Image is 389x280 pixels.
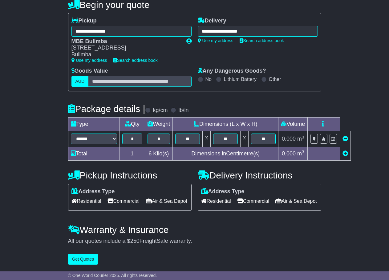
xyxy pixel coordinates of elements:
span: Commercial [237,196,269,206]
td: Type [68,117,120,131]
td: Volume [278,117,308,131]
div: All our quotes include a $ FreightSafe warranty. [68,238,321,245]
span: Residential [71,196,101,206]
h4: Pickup Instructions [68,170,192,180]
label: Other [269,76,281,82]
label: Address Type [201,188,245,195]
a: Search address book [113,58,158,63]
sup: 3 [302,150,304,154]
label: kg/cm [153,107,168,114]
label: No [205,76,212,82]
td: Kilo(s) [145,147,173,160]
span: m [297,136,304,142]
span: © One World Courier 2025. All rights reserved. [68,273,157,278]
sup: 3 [302,135,304,139]
label: Delivery [198,18,226,24]
span: m [297,150,304,157]
span: Air & Sea Depot [146,196,187,206]
div: MBE Bulimba [71,38,180,45]
td: x [241,131,249,147]
div: Bulimba [71,51,180,58]
span: 6 [148,150,152,157]
button: Get Quotes [68,254,98,265]
label: Lithium Battery [224,76,257,82]
label: Pickup [71,18,97,24]
span: Air & Sea Depot [275,196,317,206]
label: AUD [71,76,89,87]
h4: Package details | [68,104,145,114]
span: 0.000 [282,136,296,142]
td: Dimensions (L x W x H) [173,117,278,131]
td: 1 [120,147,145,160]
td: Total [68,147,120,160]
h4: Delivery Instructions [198,170,321,180]
a: Use my address [71,58,107,63]
span: Commercial [107,196,140,206]
span: Residential [201,196,231,206]
label: Goods Value [71,68,108,74]
a: Remove this item [342,136,348,142]
td: Dimensions in Centimetre(s) [173,147,278,160]
a: Use my address [198,38,233,43]
label: Address Type [71,188,115,195]
label: Any Dangerous Goods? [198,68,266,74]
span: 0.000 [282,150,296,157]
span: 250 [130,238,140,244]
h4: Warranty & Insurance [68,225,321,235]
div: [STREET_ADDRESS] [71,45,180,51]
td: Weight [145,117,173,131]
td: Qty [120,117,145,131]
a: Search address book [240,38,284,43]
a: Add new item [342,150,348,157]
label: lb/in [178,107,188,114]
td: x [203,131,211,147]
